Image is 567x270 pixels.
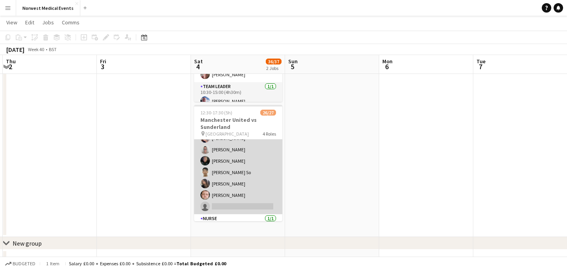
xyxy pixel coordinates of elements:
span: 12:30-17:30 (5h) [200,110,232,116]
a: View [3,17,20,28]
a: Edit [22,17,37,28]
span: Mon [382,58,393,65]
span: 1 item [43,261,62,266]
span: 4 [193,62,203,71]
span: 26/27 [260,110,276,116]
span: 5 [287,62,298,71]
div: New group [13,239,42,247]
span: 36/37 [266,59,282,64]
span: Budgeted [13,261,35,266]
span: Sun [288,58,298,65]
div: BST [49,46,57,52]
span: Edit [25,19,34,26]
span: 4 Roles [263,131,276,137]
div: [DATE] [6,46,24,53]
span: 3 [99,62,106,71]
span: Thu [6,58,16,65]
app-card-role: Team Leader1/110:30-15:00 (4h30m)[PERSON_NAME] [194,82,282,109]
span: Jobs [42,19,54,26]
button: Norwest Medical Events [16,0,80,16]
span: Total Budgeted £0.00 [176,261,226,266]
span: Fri [100,58,106,65]
a: Jobs [39,17,57,28]
span: View [6,19,17,26]
a: Comms [59,17,83,28]
span: [GEOGRAPHIC_DATA] [206,131,249,137]
span: Tue [476,58,485,65]
div: Salary £0.00 + Expenses £0.00 + Subsistence £0.00 = [69,261,226,266]
app-job-card: 12:30-17:30 (5h)26/27Manchester United vs Sunderland [GEOGRAPHIC_DATA]4 Roles[PERSON_NAME][PERSON... [194,105,282,221]
span: 7 [475,62,485,71]
app-card-role: Nurse1/1 [194,214,282,241]
h3: Manchester United vs Sunderland [194,116,282,130]
span: Sat [194,58,203,65]
span: 2 [5,62,16,71]
span: Comms [62,19,80,26]
button: Budgeted [4,259,37,268]
span: Week 40 [26,46,46,52]
span: 6 [381,62,393,71]
div: 2 Jobs [266,65,281,71]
